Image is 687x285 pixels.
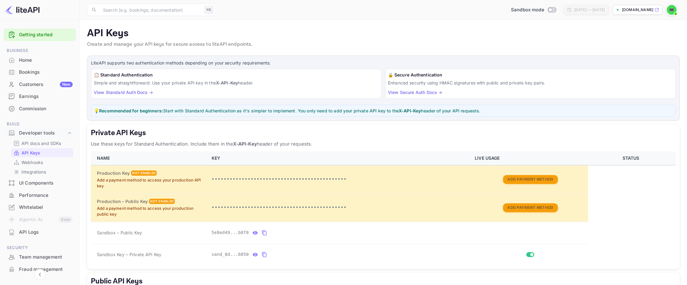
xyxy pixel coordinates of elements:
p: Create and manage your API keys for secure access to liteAPI endpoints. [87,41,680,48]
th: LIVE USAGE [471,151,588,165]
a: View Standard Auth Docs → [94,90,153,95]
th: STATUS [588,151,676,165]
a: Bookings [4,66,76,78]
p: ••••••••••••••••••••••••••••••••••••••••••••• [212,204,468,211]
p: Integrations [21,169,46,175]
div: Fraud management [4,264,76,275]
strong: X-API-Key [233,141,257,147]
img: LiteAPI logo [5,5,40,15]
strong: X-API-Key [399,108,421,113]
div: Developer tools [4,128,76,139]
div: UI Components [4,177,76,189]
a: Fraud management [4,264,76,275]
p: Add a payment method to access your production public key [97,205,204,217]
a: Earnings [4,91,76,102]
p: 💡 Start with Standard Authentication as it's simpler to implement. You only need to add your priv... [94,107,673,114]
button: Add Payment Method [503,203,558,212]
div: Not enabled [149,199,175,204]
div: Whitelabel [19,204,73,211]
p: API Keys [21,150,40,156]
th: KEY [208,151,471,165]
h6: Production Key [97,170,130,177]
div: Commission [19,105,73,112]
h5: Private API Keys [91,128,676,138]
div: Customers [19,81,73,88]
span: Build [4,121,76,127]
a: Webhooks [13,159,71,166]
div: Getting started [4,29,76,41]
a: API Keys [13,150,71,156]
a: Integrations [13,169,71,175]
button: Add Payment Method [503,175,558,184]
div: API Keys [11,148,73,157]
a: Getting started [19,31,73,38]
div: UI Components [19,180,73,187]
th: NAME [91,151,208,165]
p: [DOMAIN_NAME] [622,7,653,13]
div: API Logs [19,229,73,236]
div: Switch to Production mode [509,6,558,14]
p: API docs and SDKs [21,140,61,146]
div: [DATE] — [DATE] [574,7,605,13]
p: LiteAPI supports two authentication methods depending on your security requirements: [91,60,676,66]
span: Sandbox mode [511,6,544,14]
div: New [60,82,73,87]
a: Commission [4,103,76,114]
table: private api keys table [91,151,676,265]
h6: Production – Public Key [97,198,148,205]
p: ••••••••••••••••••••••••••••••••••••••••••••• [212,176,468,183]
p: Webhooks [21,159,43,166]
button: Collapse navigation [34,269,45,280]
div: Fraud management [19,266,73,273]
span: Sandbox Key – Private API Key [97,252,161,257]
p: Simple and straightforward. Use your private API key in the header. [94,80,379,86]
div: Team management [4,251,76,263]
div: Not enabled [131,170,157,176]
div: Developer tools [19,130,67,137]
a: Add Payment Method [503,205,558,210]
div: Team management [19,254,73,261]
h6: 📋 Standard Authentication [94,72,379,78]
p: API Keys [87,27,680,40]
span: Business [4,47,76,54]
a: API Logs [4,226,76,238]
span: 5e8ed49...b8f0 [212,229,249,236]
div: Earnings [19,93,73,100]
a: CustomersNew [4,79,76,90]
p: Enhanced security using HMAC signatures with public and private key pairs. [388,80,673,86]
a: UI Components [4,177,76,189]
div: API docs and SDKs [11,139,73,148]
a: View Secure Auth Docs → [388,90,442,95]
p: Add a payment method to access your production API key [97,177,204,189]
input: Search (e.g. bookings, documentation) [99,4,202,16]
div: Integrations [11,167,73,176]
div: Performance [19,192,73,199]
div: API Logs [4,226,76,238]
strong: X-API-Key [216,80,238,85]
div: ⌘K [204,6,213,14]
a: API docs and SDKs [13,140,71,146]
strong: Recommended for beginners: [99,108,163,113]
h6: 🔒 Secure Authentication [388,72,673,78]
span: sand_8d...6050 [212,251,249,258]
a: Whitelabel [4,201,76,213]
span: Security [4,244,76,251]
div: Home [19,57,73,64]
img: mohamed ismail [667,5,677,15]
a: Add Payment Method [503,176,558,182]
a: Performance [4,189,76,201]
a: Team management [4,251,76,263]
div: Webhooks [11,158,73,167]
div: Commission [4,103,76,115]
span: Sandbox – Public Key [97,229,142,236]
div: Bookings [19,69,73,76]
p: Use these keys for Standard Authentication. Include them in the header of your requests. [91,140,676,148]
a: Home [4,54,76,66]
